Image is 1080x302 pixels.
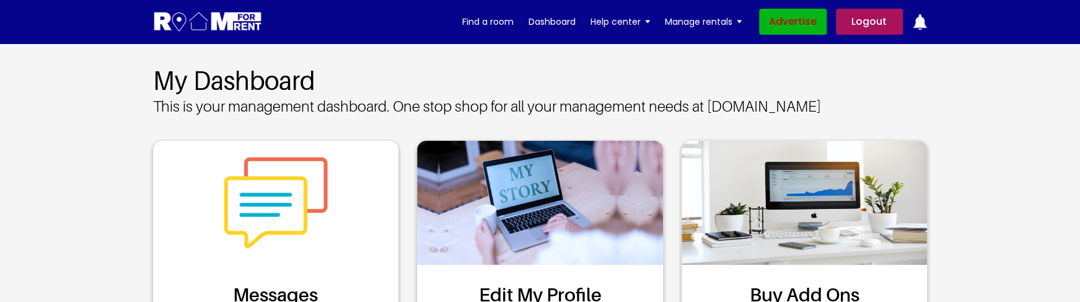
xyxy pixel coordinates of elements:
[590,12,650,31] a: Help center
[759,9,827,35] a: Advertise
[153,65,928,95] h2: My Dashboard
[665,12,742,31] a: Manage rentals
[153,11,263,33] img: Logo for Room for Rent, featuring a welcoming design with a house icon and modern typography
[529,12,576,31] a: Dashboard
[462,12,514,31] a: Find a room
[912,14,928,30] img: ic-notification
[836,9,903,35] a: Logout
[153,98,928,116] p: This is your management dashboard. One stop shop for all your management needs at [DOMAIN_NAME]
